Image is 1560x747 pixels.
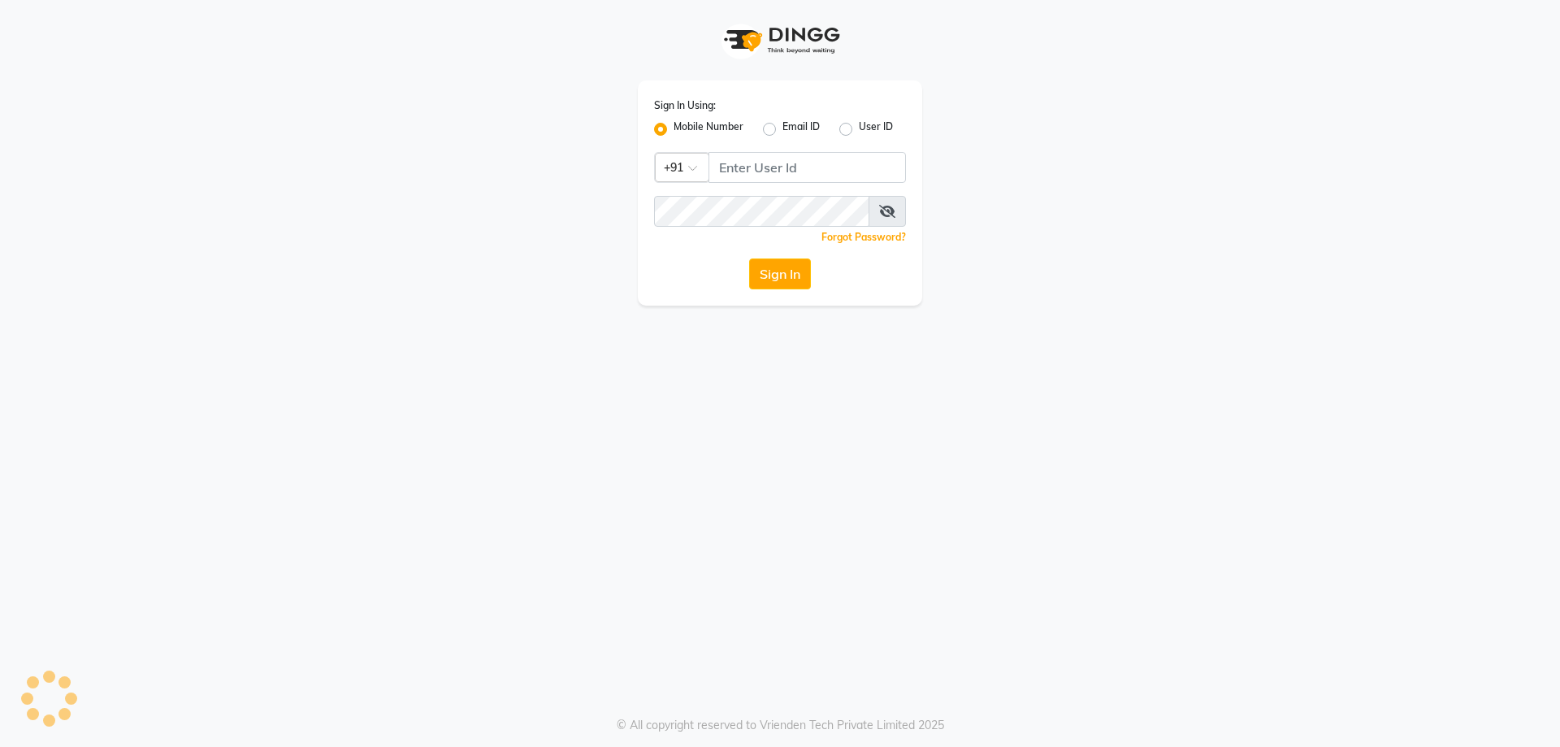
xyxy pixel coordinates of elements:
[859,119,893,139] label: User ID
[821,231,906,243] a: Forgot Password?
[715,16,845,64] img: logo1.svg
[782,119,820,139] label: Email ID
[674,119,743,139] label: Mobile Number
[708,152,906,183] input: Username
[749,258,811,289] button: Sign In
[654,98,716,113] label: Sign In Using:
[654,196,869,227] input: Username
